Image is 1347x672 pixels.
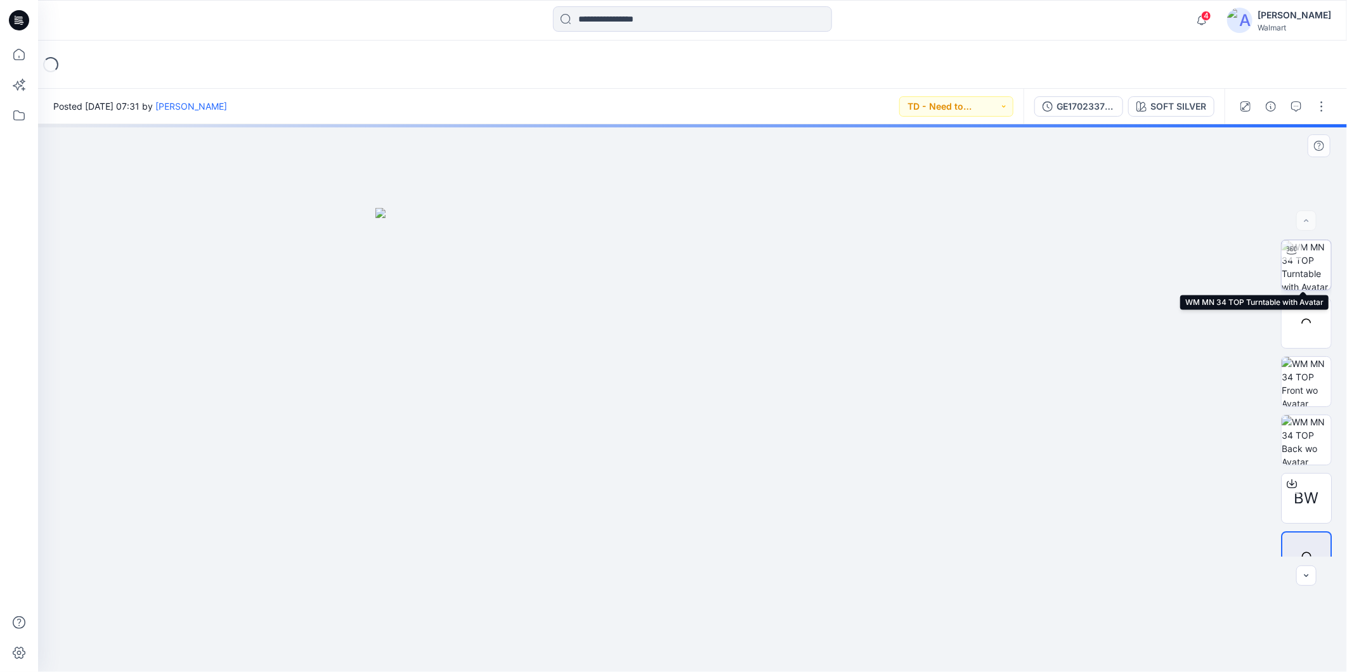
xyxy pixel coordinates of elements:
[1201,11,1211,21] span: 4
[1150,100,1206,113] div: SOFT SILVER
[1258,23,1331,32] div: Walmart
[155,101,227,112] a: [PERSON_NAME]
[1282,240,1331,290] img: WM MN 34 TOP Turntable with Avatar
[1294,487,1319,510] span: BW
[1261,96,1281,117] button: Details
[1282,415,1331,465] img: WM MN 34 TOP Back wo Avatar
[1227,8,1253,33] img: avatar
[1128,96,1214,117] button: SOFT SILVER
[53,100,227,113] span: Posted [DATE] 07:31 by
[1258,8,1331,23] div: [PERSON_NAME]
[1282,357,1331,406] img: WM MN 34 TOP Front wo Avatar
[1057,100,1115,113] div: GE17023373_MPC_SS PRINTED CAMP SHIRT-([DATE]) (30'S, 100% Rayon)
[1034,96,1123,117] button: GE17023373_MPC_SS PRINTED CAMP SHIRT-([DATE]) (30'S, 100% Rayon)
[375,208,1010,672] img: eyJhbGciOiJIUzI1NiIsImtpZCI6IjAiLCJzbHQiOiJzZXMiLCJ0eXAiOiJKV1QifQ.eyJkYXRhIjp7InR5cGUiOiJzdG9yYW...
